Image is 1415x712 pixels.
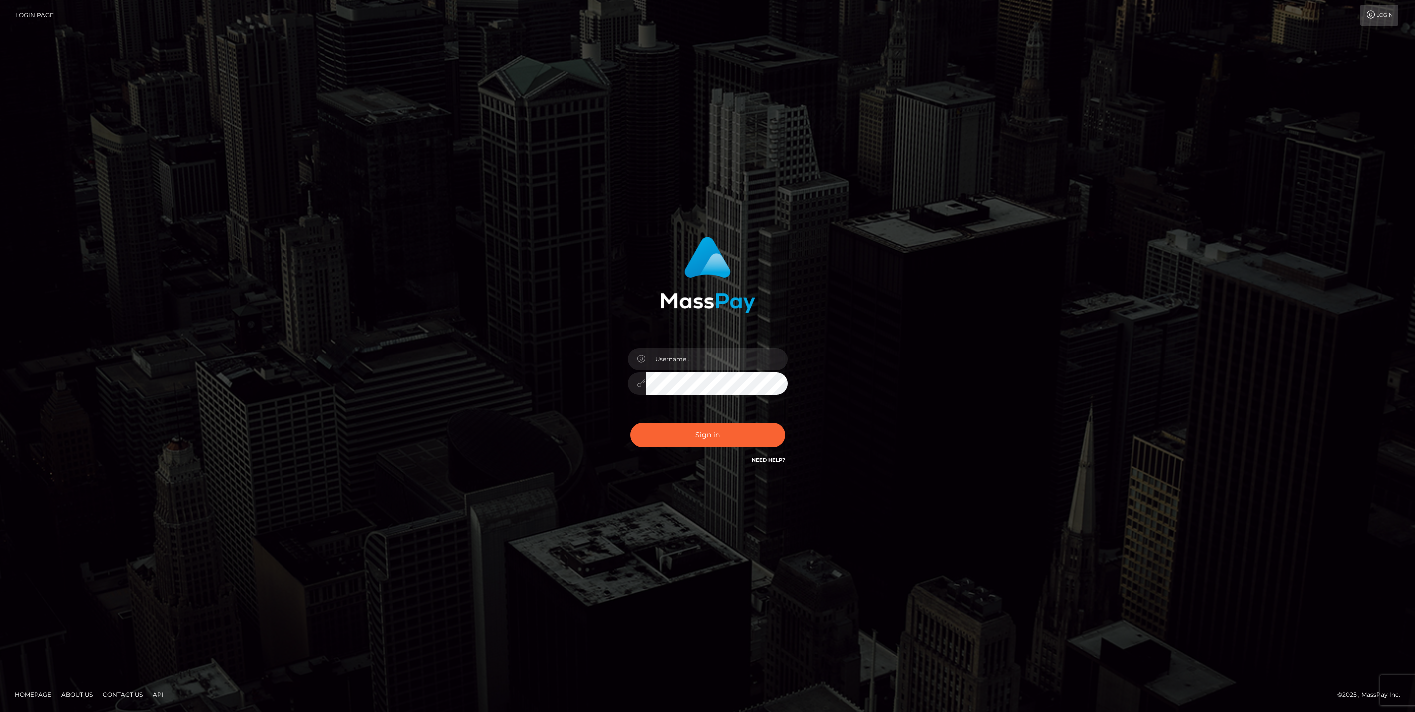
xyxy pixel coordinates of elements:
[646,348,788,370] input: Username...
[752,457,785,463] a: Need Help?
[15,5,54,26] a: Login Page
[1337,689,1408,700] div: © 2025 , MassPay Inc.
[11,687,55,702] a: Homepage
[630,423,785,447] button: Sign in
[99,687,147,702] a: Contact Us
[1360,5,1398,26] a: Login
[57,687,97,702] a: About Us
[149,687,168,702] a: API
[660,237,755,313] img: MassPay Login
